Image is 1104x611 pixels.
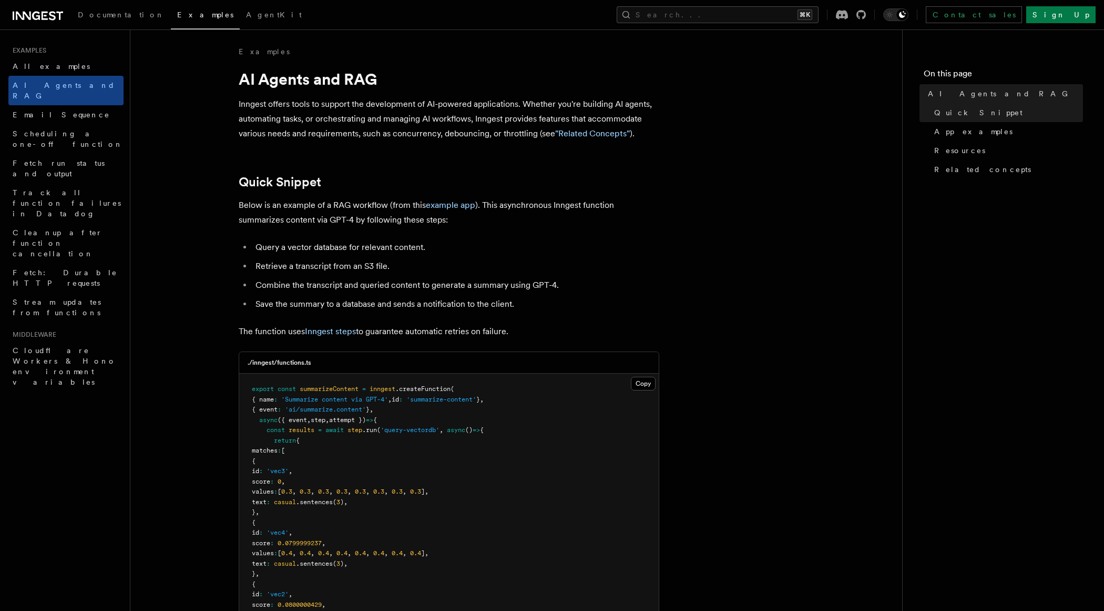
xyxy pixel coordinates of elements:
[311,488,314,495] span: ,
[403,488,406,495] span: ,
[8,57,124,76] a: All examples
[8,341,124,392] a: Cloudflare Workers & Hono environment variables
[318,426,322,434] span: =
[473,426,480,434] span: =>
[252,406,278,413] span: { event
[13,268,117,287] span: Fetch: Durable HTTP requests
[451,385,454,393] span: (
[340,498,344,506] span: )
[239,324,659,339] p: The function uses to guarantee automatic retries on failure.
[13,228,103,258] span: Cleanup after function cancellation
[278,488,281,495] span: [
[300,385,359,393] span: summarizeContent
[300,488,311,495] span: 0.3
[252,457,255,465] span: {
[373,416,377,424] span: {
[274,549,278,557] span: :
[252,488,274,495] span: values
[366,406,370,413] span: }
[370,406,373,413] span: ,
[267,498,270,506] span: :
[8,124,124,154] a: Scheduling a one-off function
[252,570,255,577] span: }
[366,416,373,424] span: =>
[425,488,428,495] span: ,
[281,396,388,403] span: 'Summarize content via GPT-4'
[292,549,296,557] span: ,
[274,396,278,403] span: :
[373,488,384,495] span: 0.3
[274,560,296,567] span: casual
[8,293,124,322] a: Stream updates from functions
[395,385,451,393] span: .createFunction
[8,154,124,183] a: Fetch run status and output
[322,539,325,547] span: ,
[336,549,347,557] span: 0.4
[278,478,281,485] span: 0
[928,88,1074,99] span: AI Agents and RAG
[325,416,329,424] span: ,
[439,426,443,434] span: ,
[924,84,1083,103] a: AI Agents and RAG
[406,396,476,403] span: 'summarize-content'
[252,278,659,293] li: Combine the transcript and queried content to generate a summary using GPT-4.
[930,141,1083,160] a: Resources
[252,297,659,312] li: Save the summary to a database and sends a notification to the client.
[252,560,267,567] span: text
[347,549,351,557] span: ,
[255,508,259,516] span: ,
[13,111,110,119] span: Email Sequence
[347,488,351,495] span: ,
[270,539,274,547] span: :
[71,3,171,28] a: Documentation
[252,529,259,536] span: id
[281,447,285,454] span: [
[281,488,292,495] span: 0.3
[267,467,289,475] span: 'vec3'
[336,560,340,567] span: 3
[347,426,362,434] span: step
[355,488,366,495] span: 0.3
[274,488,278,495] span: :
[252,519,255,526] span: {
[930,122,1083,141] a: App examples
[311,416,325,424] span: step
[239,198,659,227] p: Below is an example of a RAG workflow (from this ). This asynchronous Inngest function summarizes...
[267,560,270,567] span: :
[278,447,281,454] span: :
[259,529,263,536] span: :
[252,498,267,506] span: text
[252,508,255,516] span: }
[421,488,425,495] span: ]
[270,601,274,608] span: :
[252,478,270,485] span: score
[278,406,281,413] span: :
[311,549,314,557] span: ,
[476,396,480,403] span: }
[252,580,255,588] span: {
[930,160,1083,179] a: Related concepts
[480,426,484,434] span: {
[336,488,347,495] span: 0.3
[329,488,333,495] span: ,
[384,488,388,495] span: ,
[13,188,121,218] span: Track all function failures in Datadog
[252,385,274,393] span: export
[259,467,263,475] span: :
[934,126,1013,137] span: App examples
[1026,6,1096,23] a: Sign Up
[924,67,1083,84] h4: On this page
[289,426,314,434] span: results
[13,298,101,317] span: Stream updates from functions
[322,601,325,608] span: ,
[296,437,300,444] span: {
[278,539,322,547] span: 0.0799999237
[246,11,302,19] span: AgentKit
[252,259,659,274] li: Retrieve a transcript from an S3 file.
[252,601,270,608] span: score
[366,488,370,495] span: ,
[465,426,473,434] span: ()
[239,97,659,141] p: Inngest offers tools to support the development of AI-powered applications. Whether you're buildi...
[340,560,344,567] span: )
[267,426,285,434] span: const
